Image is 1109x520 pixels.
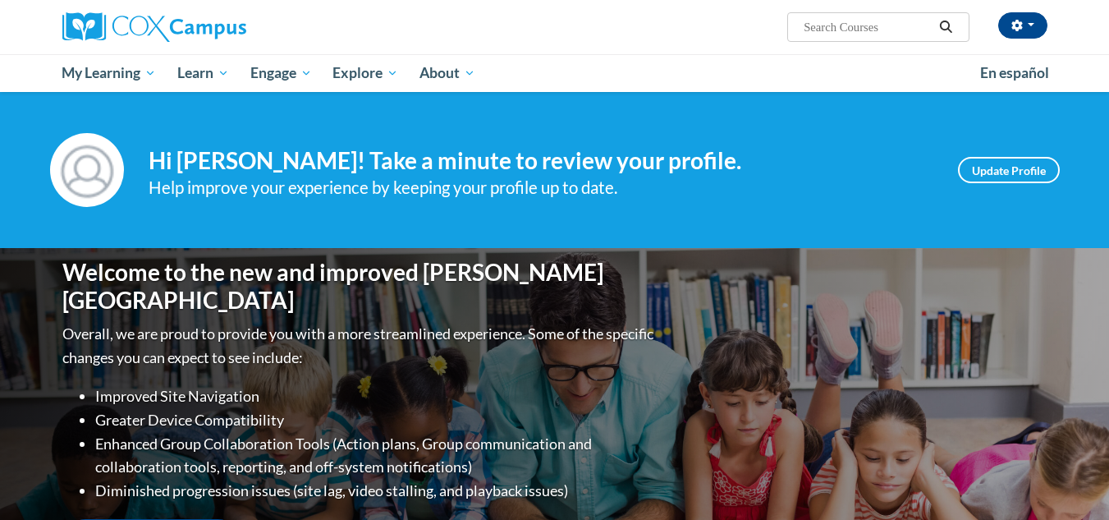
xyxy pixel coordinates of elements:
img: Cox Campus [62,12,246,42]
span: Explore [332,63,398,83]
a: About [409,54,486,92]
span: My Learning [62,63,156,83]
a: Engage [240,54,323,92]
li: Diminished progression issues (site lag, video stalling, and playback issues) [95,479,658,503]
a: My Learning [52,54,167,92]
a: Learn [167,54,240,92]
button: Account Settings [998,12,1047,39]
li: Enhanced Group Collaboration Tools (Action plans, Group communication and collaboration tools, re... [95,432,658,480]
img: Profile Image [50,133,124,207]
h4: Hi [PERSON_NAME]! Take a minute to review your profile. [149,147,933,175]
span: Learn [177,63,229,83]
p: Overall, we are proud to provide you with a more streamlined experience. Some of the specific cha... [62,322,658,370]
input: Search Courses [802,17,933,37]
a: Explore [322,54,409,92]
h1: Welcome to the new and improved [PERSON_NAME][GEOGRAPHIC_DATA] [62,259,658,314]
a: Update Profile [958,157,1060,183]
div: Help improve your experience by keeping your profile up to date. [149,174,933,201]
li: Improved Site Navigation [95,384,658,408]
span: Engage [250,63,312,83]
span: En español [980,64,1049,81]
span: About [419,63,475,83]
a: Cox Campus [62,12,374,42]
li: Greater Device Compatibility [95,408,658,432]
button: Search [933,17,958,37]
a: En español [969,56,1060,90]
div: Main menu [38,54,1072,92]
